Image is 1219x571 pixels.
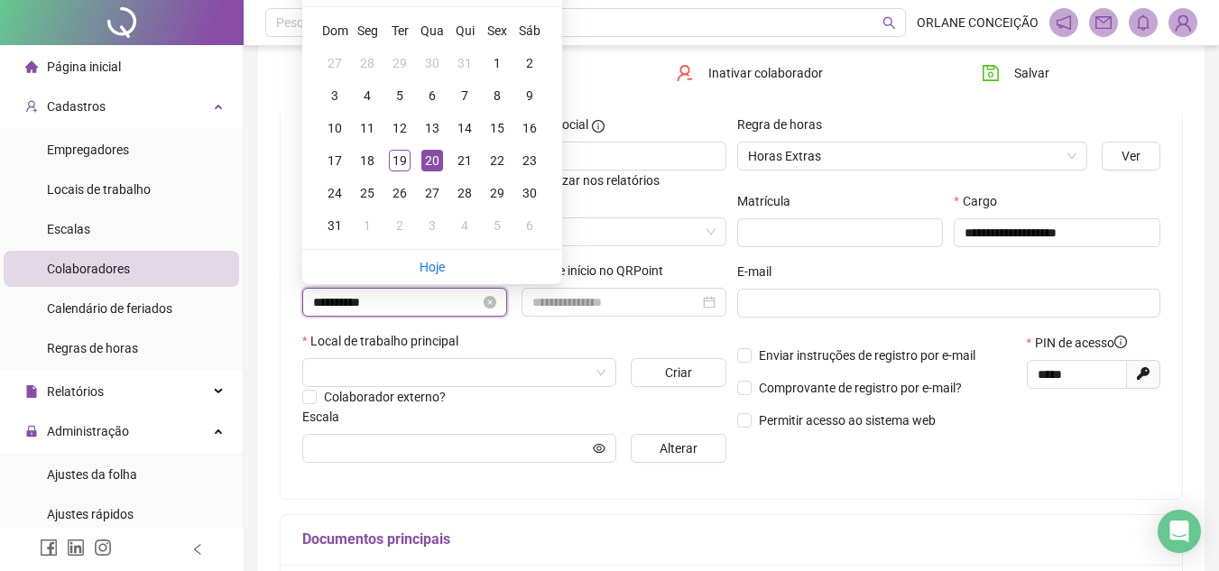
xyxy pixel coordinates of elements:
[481,47,513,79] td: 2025-08-01
[356,117,378,139] div: 11
[737,191,802,211] label: Matrícula
[486,182,508,204] div: 29
[759,413,936,428] span: Permitir acesso ao sistema web
[481,144,513,177] td: 2025-08-22
[1169,9,1196,36] img: 93164
[416,47,448,79] td: 2025-07-30
[416,209,448,242] td: 2025-09-03
[324,85,346,106] div: 3
[421,117,443,139] div: 13
[454,52,476,74] div: 31
[383,14,416,47] th: Ter
[982,64,1000,82] span: save
[40,539,58,557] span: facebook
[383,79,416,112] td: 2025-08-05
[486,117,508,139] div: 15
[519,85,540,106] div: 9
[513,209,546,242] td: 2025-09-06
[708,63,823,83] span: Inativar colaborador
[513,177,546,209] td: 2025-08-30
[25,100,38,113] span: user-add
[47,60,121,74] span: Página inicial
[513,14,546,47] th: Sáb
[191,543,204,556] span: left
[356,85,378,106] div: 4
[448,209,481,242] td: 2025-09-04
[319,79,351,112] td: 2025-08-03
[481,112,513,144] td: 2025-08-15
[748,143,1077,170] span: Horas Extras
[917,13,1039,32] span: ORLANE CONCEIÇÃO
[389,150,411,171] div: 19
[481,79,513,112] td: 2025-08-08
[486,85,508,106] div: 8
[421,182,443,204] div: 27
[351,14,383,47] th: Seg
[319,14,351,47] th: Dom
[1035,333,1127,353] span: PIN de acesso
[1158,510,1201,553] div: Open Intercom Messenger
[968,59,1063,87] button: Salvar
[1056,14,1072,31] span: notification
[420,260,445,274] a: Hoje
[519,150,540,171] div: 23
[484,296,496,309] span: close-circle
[324,390,446,404] span: Colaborador externo?
[302,407,351,427] label: Escala
[448,14,481,47] th: Qui
[631,434,725,463] button: Alterar
[302,331,470,351] label: Local de trabalho principal
[592,120,605,133] span: info-circle
[389,85,411,106] div: 5
[676,64,694,82] span: user-delete
[513,112,546,144] td: 2025-08-16
[319,177,351,209] td: 2025-08-24
[351,79,383,112] td: 2025-08-04
[660,438,697,458] span: Alterar
[389,215,411,236] div: 2
[454,150,476,171] div: 21
[383,47,416,79] td: 2025-07-29
[416,177,448,209] td: 2025-08-27
[416,144,448,177] td: 2025-08-20
[324,117,346,139] div: 10
[448,177,481,209] td: 2025-08-28
[67,539,85,557] span: linkedin
[302,529,1160,550] h5: Documentos principais
[416,14,448,47] th: Qua
[416,79,448,112] td: 2025-08-06
[47,507,134,521] span: Ajustes rápidos
[94,539,112,557] span: instagram
[486,215,508,236] div: 5
[454,215,476,236] div: 4
[47,301,172,316] span: Calendário de feriados
[513,79,546,112] td: 2025-08-09
[47,182,151,197] span: Locais de trabalho
[1122,146,1141,166] span: Ver
[759,381,962,395] span: Comprovante de registro por e-mail?
[1114,336,1127,348] span: info-circle
[1135,14,1151,31] span: bell
[389,117,411,139] div: 12
[351,112,383,144] td: 2025-08-11
[324,52,346,74] div: 27
[319,47,351,79] td: 2025-07-27
[383,144,416,177] td: 2025-08-19
[25,385,38,398] span: file
[47,384,104,399] span: Relatórios
[421,85,443,106] div: 6
[421,215,443,236] div: 3
[47,143,129,157] span: Empregadores
[519,52,540,74] div: 2
[486,52,508,74] div: 1
[954,191,1008,211] label: Cargo
[481,209,513,242] td: 2025-09-05
[356,52,378,74] div: 28
[481,14,513,47] th: Sex
[324,182,346,204] div: 24
[324,150,346,171] div: 17
[737,262,783,281] label: E-mail
[1095,14,1112,31] span: mail
[356,182,378,204] div: 25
